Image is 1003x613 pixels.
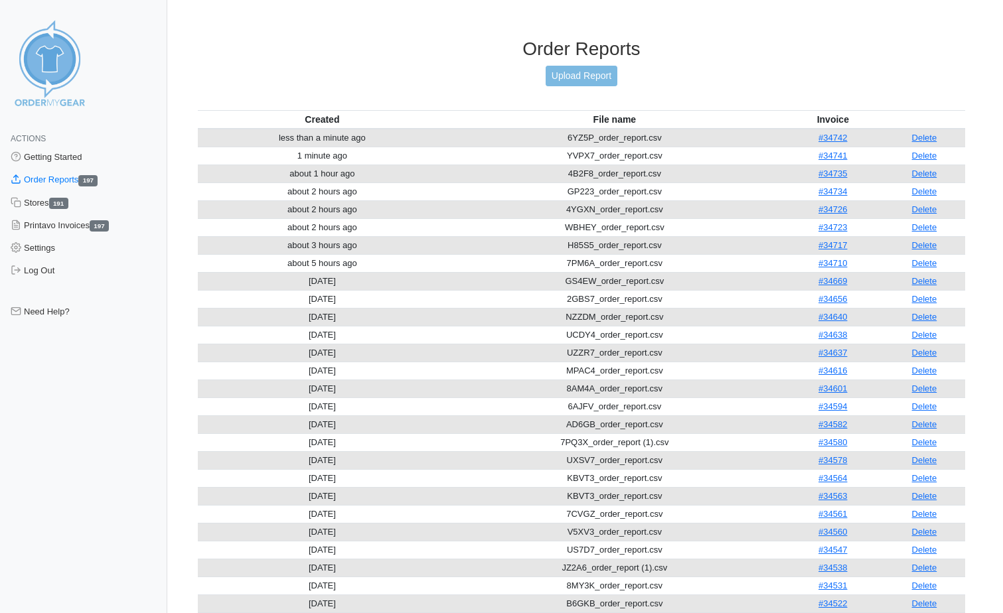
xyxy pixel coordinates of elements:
a: #34561 [818,509,847,519]
td: about 1 hour ago [198,165,447,182]
td: 4YGXN_order_report.csv [447,200,783,218]
a: #34717 [818,240,847,250]
a: #34734 [818,186,847,196]
td: [DATE] [198,541,447,559]
a: Delete [912,276,937,286]
a: Delete [912,330,937,340]
a: Delete [912,169,937,178]
td: V5XV3_order_report.csv [447,523,783,541]
td: [DATE] [198,451,447,469]
a: Delete [912,204,937,214]
a: Delete [912,186,937,196]
a: Delete [912,240,937,250]
td: [DATE] [198,326,447,344]
a: #34741 [818,151,847,161]
a: Delete [912,401,937,411]
a: #34742 [818,133,847,143]
span: 191 [49,198,68,209]
a: Delete [912,383,937,393]
td: [DATE] [198,379,447,397]
td: 7PQ3X_order_report (1).csv [447,433,783,451]
td: [DATE] [198,308,447,326]
td: KBVT3_order_report.csv [447,469,783,487]
td: 6AJFV_order_report.csv [447,397,783,415]
a: Delete [912,419,937,429]
a: #34564 [818,473,847,483]
span: Actions [11,134,46,143]
td: [DATE] [198,290,447,308]
a: Delete [912,509,937,519]
td: [DATE] [198,433,447,451]
a: Delete [912,366,937,375]
th: Created [198,110,447,129]
td: JZ2A6_order_report (1).csv [447,559,783,577]
a: Delete [912,312,937,322]
td: [DATE] [198,415,447,433]
a: Delete [912,491,937,501]
td: about 2 hours ago [198,200,447,218]
td: GS4EW_order_report.csv [447,272,783,290]
a: Delete [912,598,937,608]
a: #34669 [818,276,847,286]
a: Delete [912,151,937,161]
a: Delete [912,473,937,483]
a: Delete [912,133,937,143]
a: #34563 [818,491,847,501]
a: #34560 [818,527,847,537]
a: Delete [912,527,937,537]
a: #34538 [818,563,847,573]
td: GP223_order_report.csv [447,182,783,200]
td: 8AM4A_order_report.csv [447,379,783,397]
a: Delete [912,437,937,447]
td: [DATE] [198,344,447,362]
a: #34547 [818,545,847,555]
a: #34735 [818,169,847,178]
a: #34580 [818,437,847,447]
td: US7D7_order_report.csv [447,541,783,559]
a: #34616 [818,366,847,375]
td: about 2 hours ago [198,182,447,200]
td: less than a minute ago [198,129,447,147]
td: UCDY4_order_report.csv [447,326,783,344]
a: #34640 [818,312,847,322]
td: [DATE] [198,559,447,577]
a: #34726 [818,204,847,214]
td: about 5 hours ago [198,254,447,272]
a: #34531 [818,580,847,590]
td: UXSV7_order_report.csv [447,451,783,469]
th: Invoice [783,110,884,129]
a: #34656 [818,294,847,304]
td: YVPX7_order_report.csv [447,147,783,165]
h3: Order Reports [198,38,965,60]
td: MPAC4_order_report.csv [447,362,783,379]
a: Delete [912,455,937,465]
a: Delete [912,580,937,590]
td: 7CVGZ_order_report.csv [447,505,783,523]
a: #34594 [818,401,847,411]
td: about 3 hours ago [198,236,447,254]
a: #34582 [818,419,847,429]
td: [DATE] [198,577,447,594]
td: 7PM6A_order_report.csv [447,254,783,272]
a: #34578 [818,455,847,465]
a: #34638 [818,330,847,340]
td: H85S5_order_report.csv [447,236,783,254]
a: #34637 [818,348,847,358]
td: B6GKB_order_report.csv [447,594,783,612]
span: 197 [78,175,98,186]
td: KBVT3_order_report.csv [447,487,783,505]
td: [DATE] [198,272,447,290]
td: [DATE] [198,397,447,415]
a: Delete [912,545,937,555]
a: Delete [912,348,937,358]
td: [DATE] [198,523,447,541]
td: [DATE] [198,469,447,487]
a: Delete [912,294,937,304]
a: Upload Report [546,66,617,86]
td: [DATE] [198,594,447,612]
td: [DATE] [198,487,447,505]
td: 1 minute ago [198,147,447,165]
td: WBHEY_order_report.csv [447,218,783,236]
th: File name [447,110,783,129]
td: [DATE] [198,505,447,523]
